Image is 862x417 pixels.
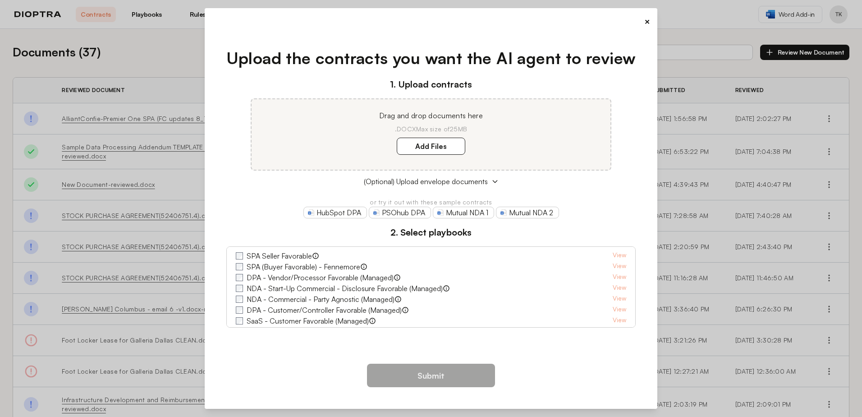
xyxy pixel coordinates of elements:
button: Submit [367,364,495,387]
span: (Optional) Upload envelope documents [364,176,488,187]
a: View [613,315,626,326]
h3: 1. Upload contracts [226,78,636,91]
a: View [613,261,626,272]
a: View [613,294,626,305]
a: PSOhub DPA [369,207,431,218]
label: NDA - Commercial - Party Agnostic (Managed) [247,294,394,305]
label: DPA - Vendor/Processor Favorable (Managed) [247,272,394,283]
label: SaaS - Customer Favorable (Managed) [247,315,369,326]
label: SPA Seller Favorable [247,250,312,261]
p: Drag and drop documents here [262,110,600,121]
label: NDA - Start-Up Commercial - Disclosure Favorable (Managed) [247,283,443,294]
a: Mutual NDA 2 [496,207,559,218]
p: or try it out with these sample contracts [226,198,636,207]
h3: 2. Select playbooks [226,226,636,239]
button: (Optional) Upload envelope documents [226,176,636,187]
label: Add Files [397,138,465,155]
label: DPA - Customer/Controller Favorable (Managed) [247,305,402,315]
label: SPA (Buyer Favorable) - Fennemore [247,261,360,272]
a: Mutual NDA 1 [433,207,494,218]
a: View [613,305,626,315]
p: .DOCX Max size of 25MB [262,125,600,134]
label: Fennemore Retail Real Estate - Tenant Favorable [247,326,400,337]
a: HubSpot DPA [303,207,367,218]
h1: Upload the contracts you want the AI agent to review [226,46,636,70]
a: View [613,283,626,294]
a: View [613,272,626,283]
button: × [644,15,650,28]
a: View [613,250,626,261]
a: View [613,326,626,337]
